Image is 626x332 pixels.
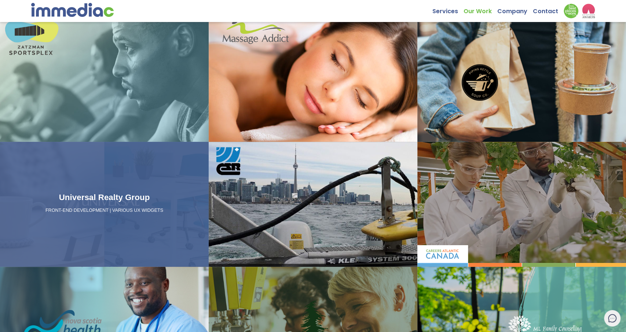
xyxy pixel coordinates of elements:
[497,4,533,15] a: Company
[3,207,206,214] p: FRONT-END DEVELOPMENT | VARIOUS UX WIDGETS
[582,4,595,18] img: logo2_wea_nobg.webp
[533,4,564,15] a: Contact
[3,191,206,204] h3: Universal Realty Group
[31,3,114,17] img: immediac
[564,4,578,18] img: Down
[432,4,464,15] a: Services
[464,4,497,15] a: Our Work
